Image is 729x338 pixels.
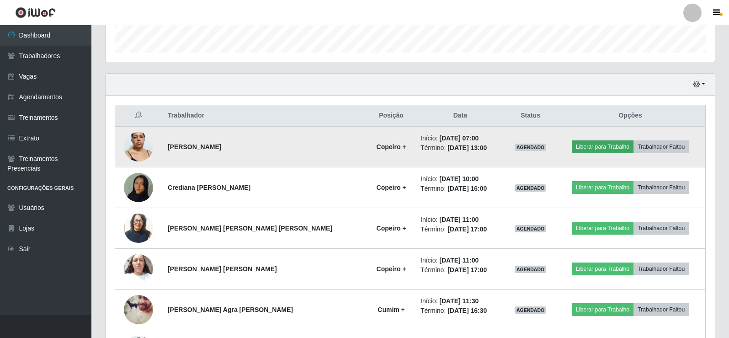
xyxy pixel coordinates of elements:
[633,181,689,194] button: Trabalhador Faltou
[572,222,633,235] button: Liberar para Trabalho
[377,143,406,150] strong: Copeiro +
[367,105,415,127] th: Posição
[447,144,487,151] time: [DATE] 13:00
[420,215,500,225] li: Início:
[168,306,293,313] strong: [PERSON_NAME] Agra [PERSON_NAME]
[572,140,633,153] button: Liberar para Trabalho
[168,184,250,191] strong: Crediana [PERSON_NAME]
[572,181,633,194] button: Liberar para Trabalho
[124,211,153,245] img: 1720054938864.jpeg
[447,185,487,192] time: [DATE] 16:00
[420,256,500,265] li: Início:
[415,105,506,127] th: Data
[420,174,500,184] li: Início:
[15,7,56,18] img: CoreUI Logo
[439,175,479,182] time: [DATE] 10:00
[515,144,547,151] span: AGENDADO
[439,216,479,223] time: [DATE] 11:00
[572,303,633,316] button: Liberar para Trabalho
[162,105,367,127] th: Trabalhador
[378,306,405,313] strong: Cumim +
[515,225,547,232] span: AGENDADO
[377,184,406,191] strong: Copeiro +
[633,303,689,316] button: Trabalhador Faltou
[515,306,547,314] span: AGENDADO
[124,161,153,214] img: 1755289367859.jpeg
[420,306,500,316] li: Término:
[168,265,277,273] strong: [PERSON_NAME] [PERSON_NAME]
[515,266,547,273] span: AGENDADO
[420,143,500,153] li: Término:
[515,184,547,192] span: AGENDADO
[447,266,487,274] time: [DATE] 17:00
[377,225,406,232] strong: Copeiro +
[420,265,500,275] li: Término:
[572,263,633,275] button: Liberar para Trabalho
[633,222,689,235] button: Trabalhador Faltou
[439,134,479,142] time: [DATE] 07:00
[420,134,500,143] li: Início:
[447,225,487,233] time: [DATE] 17:00
[124,291,153,328] img: 1680531528548.jpeg
[124,249,153,288] img: 1750954658696.jpeg
[168,143,221,150] strong: [PERSON_NAME]
[420,225,500,234] li: Término:
[420,296,500,306] li: Início:
[447,307,487,314] time: [DATE] 16:30
[506,105,555,127] th: Status
[555,105,705,127] th: Opções
[377,265,406,273] strong: Copeiro +
[420,184,500,193] li: Término:
[168,225,332,232] strong: [PERSON_NAME] [PERSON_NAME] [PERSON_NAME]
[633,263,689,275] button: Trabalhador Faltou
[633,140,689,153] button: Trabalhador Faltou
[439,257,479,264] time: [DATE] 11:00
[439,297,479,305] time: [DATE] 11:30
[124,127,153,166] img: 1701877774523.jpeg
